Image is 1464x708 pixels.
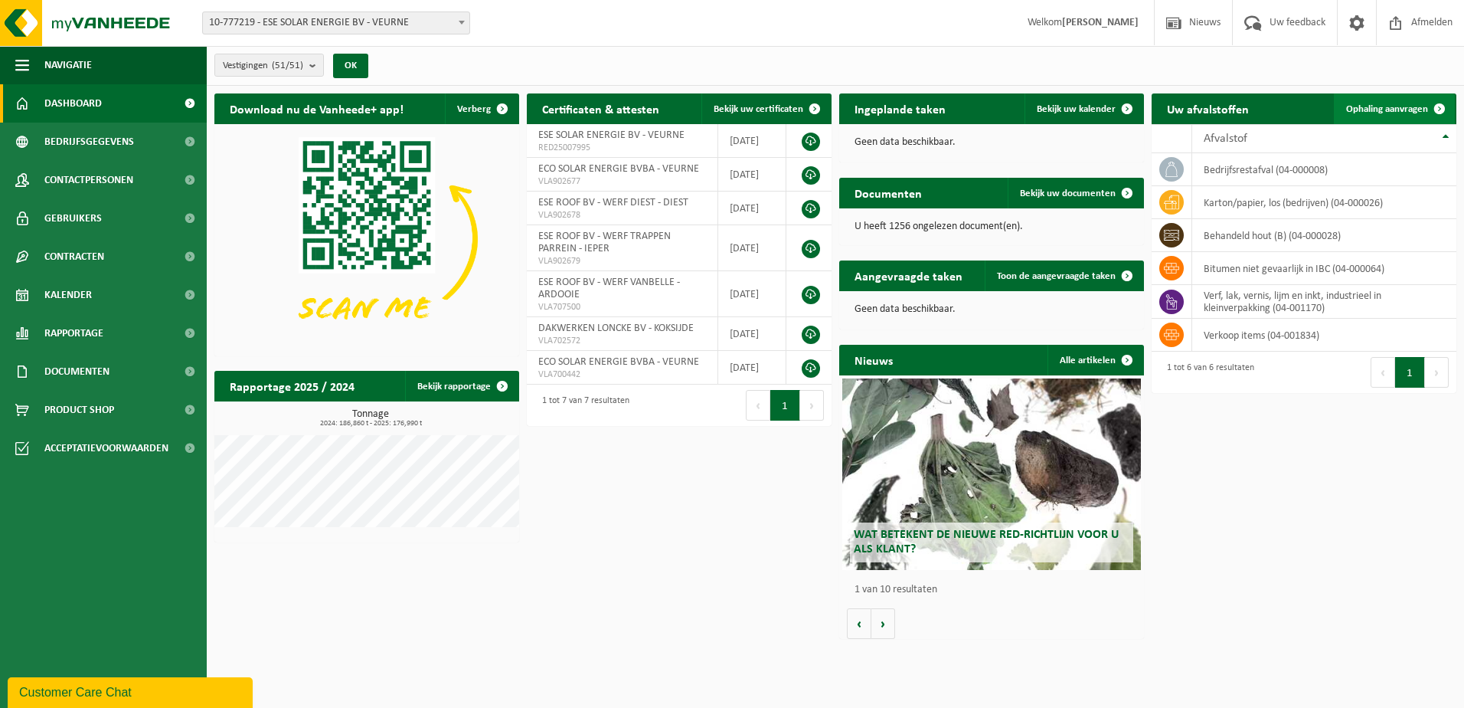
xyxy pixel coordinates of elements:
[538,369,706,381] span: VLA700442
[538,277,680,300] span: ESE ROOF BV - WERF VANBELLE - ARDOOIE
[8,674,256,708] iframe: chat widget
[538,356,699,368] span: ECO SOLAR ENERGIE BVBA - VEURNE
[718,158,786,192] td: [DATE]
[855,585,1136,595] p: 1 van 10 resultaten
[997,271,1116,281] span: Toon de aangevraagde taken
[44,276,92,314] span: Kalender
[839,93,961,123] h2: Ingeplande taken
[1204,133,1247,145] span: Afvalstof
[718,351,786,385] td: [DATE]
[1192,319,1456,352] td: verkoop items (04-001834)
[1192,153,1456,186] td: bedrijfsrestafval (04-000008)
[1020,188,1116,198] span: Bekijk uw documenten
[985,261,1142,291] a: Toon de aangevraagde taken
[214,371,370,401] h2: Rapportage 2025 / 2024
[847,608,871,639] button: Vorige
[718,192,786,225] td: [DATE]
[1334,93,1455,124] a: Ophaling aanvragen
[44,314,103,352] span: Rapportage
[1395,357,1425,388] button: 1
[718,225,786,271] td: [DATE]
[457,104,491,114] span: Verberg
[1037,104,1116,114] span: Bekijk uw kalender
[202,11,470,34] span: 10-777219 - ESE SOLAR ENERGIE BV - VEURNE
[1062,17,1139,28] strong: [PERSON_NAME]
[214,54,324,77] button: Vestigingen(51/51)
[538,163,699,175] span: ECO SOLAR ENERGIE BVBA - VEURNE
[44,352,109,391] span: Documenten
[842,379,1141,570] a: Wat betekent de nieuwe RED-richtlijn voor u als klant?
[44,429,168,467] span: Acceptatievoorwaarden
[538,335,706,347] span: VLA702572
[871,608,895,639] button: Volgende
[1192,219,1456,252] td: behandeld hout (B) (04-000028)
[770,390,800,421] button: 1
[1192,252,1456,285] td: bitumen niet gevaarlijk in IBC (04-000064)
[538,301,706,313] span: VLA707500
[44,391,114,429] span: Product Shop
[223,54,303,77] span: Vestigingen
[44,84,102,123] span: Dashboard
[854,529,1119,556] span: Wat betekent de nieuwe RED-richtlijn voor u als klant?
[701,93,830,124] a: Bekijk uw certificaten
[718,271,786,317] td: [DATE]
[44,238,104,276] span: Contracten
[538,129,685,141] span: ESE SOLAR ENERGIE BV - VEURNE
[534,388,629,422] div: 1 tot 7 van 7 resultaten
[855,137,1129,148] p: Geen data beschikbaar.
[203,12,469,34] span: 10-777219 - ESE SOLAR ENERGIE BV - VEURNE
[714,104,803,114] span: Bekijk uw certificaten
[1346,104,1428,114] span: Ophaling aanvragen
[445,93,518,124] button: Verberg
[1371,357,1395,388] button: Previous
[538,231,671,254] span: ESE ROOF BV - WERF TRAPPEN PARREIN - IEPER
[214,124,519,353] img: Download de VHEPlus App
[839,261,978,290] h2: Aangevraagde taken
[272,61,303,70] count: (51/51)
[855,221,1129,232] p: U heeft 1256 ongelezen document(en).
[1192,285,1456,319] td: verf, lak, vernis, lijm en inkt, industrieel in kleinverpakking (04-001170)
[214,93,419,123] h2: Download nu de Vanheede+ app!
[1152,93,1264,123] h2: Uw afvalstoffen
[44,46,92,84] span: Navigatie
[538,142,706,154] span: RED25007995
[44,161,133,199] span: Contactpersonen
[1159,356,1254,389] div: 1 tot 6 van 6 resultaten
[1425,357,1449,388] button: Next
[1047,345,1142,375] a: Alle artikelen
[1008,178,1142,208] a: Bekijk uw documenten
[538,209,706,221] span: VLA902678
[538,197,688,208] span: ESE ROOF BV - WERF DIEST - DIEST
[855,304,1129,315] p: Geen data beschikbaar.
[44,199,102,238] span: Gebruikers
[222,409,519,428] h3: Tonnage
[538,323,694,334] span: DAKWERKEN LONCKE BV - KOKSIJDE
[538,175,706,188] span: VLA902677
[405,371,518,402] a: Bekijk rapportage
[333,54,368,78] button: OK
[44,123,134,161] span: Bedrijfsgegevens
[1192,186,1456,219] td: karton/papier, los (bedrijven) (04-000026)
[538,255,706,267] span: VLA902679
[839,345,908,375] h2: Nieuws
[527,93,675,123] h2: Certificaten & attesten
[1024,93,1142,124] a: Bekijk uw kalender
[222,420,519,428] span: 2024: 186,860 t - 2025: 176,990 t
[800,390,824,421] button: Next
[718,317,786,351] td: [DATE]
[839,178,937,208] h2: Documenten
[746,390,770,421] button: Previous
[718,124,786,158] td: [DATE]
